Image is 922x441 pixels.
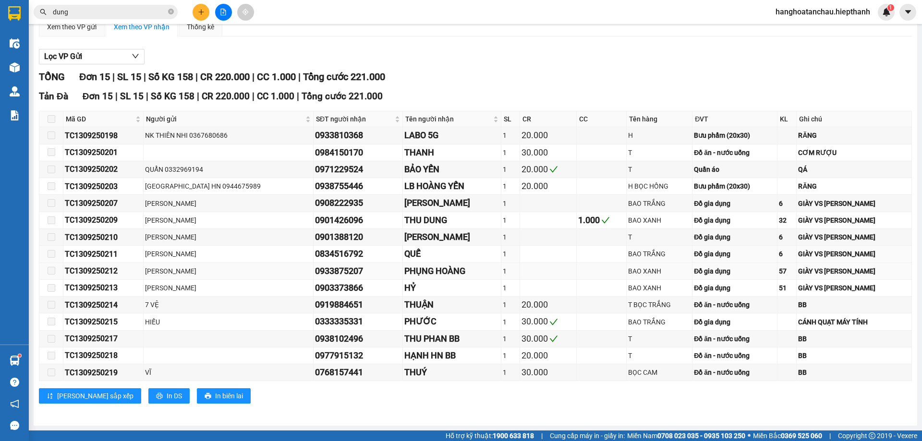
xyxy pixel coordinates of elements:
div: [PERSON_NAME] [145,215,312,226]
button: Lọc VP Gửi [39,49,145,64]
div: CƠM RƯỢU [798,147,910,158]
div: 30.000 [522,315,575,328]
span: printer [205,393,211,400]
div: BAO TRẮNG [628,317,691,327]
div: QÁ [798,164,910,175]
button: printerIn DS [148,388,190,404]
th: ĐVT [692,111,777,127]
div: Đồ gia dụng [694,249,776,259]
div: TC1309250202 [65,163,142,175]
div: 6 [779,198,795,209]
div: T [628,164,691,175]
div: 1 [503,130,518,141]
div: Đồ gia dụng [694,283,776,293]
span: [PERSON_NAME] sắp xếp [57,391,133,401]
div: 0901388120 [315,230,401,244]
div: 1 [503,147,518,158]
span: 1 [889,4,892,11]
td: 0901426096 [314,212,403,229]
span: check [549,334,558,343]
div: 0919884651 [315,298,401,311]
span: SL 15 [117,71,141,83]
div: RĂNG [798,181,910,191]
div: BB [798,367,910,378]
button: printerIn biên lai [197,388,251,404]
td: TC1309250219 [63,364,144,381]
div: Đồ gia dụng [694,198,776,209]
strong: 0369 525 060 [781,432,822,440]
td: THUẬN [403,297,502,313]
div: 1 [503,181,518,191]
div: T [628,350,691,361]
td: 0933810368 [314,127,403,144]
sup: 1 [18,354,21,357]
img: icon-new-feature [882,8,891,16]
div: Xem theo VP nhận [114,22,170,32]
div: 1 [503,249,518,259]
img: logo-vxr [8,6,21,21]
div: 20.000 [522,298,575,311]
button: caret-down [899,4,916,21]
div: 20.000 [522,129,575,142]
div: GIÀY VS [PERSON_NAME] [798,283,910,293]
div: THUÝ [404,366,500,379]
div: Đồ gia dụng [694,232,776,242]
div: 7 VỆ [145,299,312,310]
span: | [112,71,115,83]
div: Đồ gia dụng [694,317,776,327]
span: | [115,91,118,102]
div: Đồ ăn - nước uống [694,350,776,361]
div: PHƯỚC [404,315,500,328]
span: sort-ascending [47,393,53,400]
div: 0903373866 [315,281,401,295]
span: notification [10,399,19,408]
span: | [298,71,301,83]
span: printer [156,393,163,400]
div: TC1309250219 [65,367,142,379]
div: T BỌC TRẮNG [628,299,691,310]
button: aim [237,4,254,21]
div: [PERSON_NAME] [404,196,500,210]
span: message [10,421,19,430]
img: warehouse-icon [10,86,20,96]
span: caret-down [904,8,912,16]
div: TC1309250213 [65,282,142,294]
td: TC1309250212 [63,263,144,280]
div: Đồ ăn - nước uống [694,147,776,158]
span: Tổng cước 221.000 [302,91,383,102]
td: LABO 5G [403,127,502,144]
td: TC1309250203 [63,178,144,195]
div: 20.000 [522,179,575,193]
div: TC1309250217 [65,333,142,345]
strong: 1900 633 818 [493,432,534,440]
div: THUẬN [404,298,500,311]
span: Đơn 15 [79,71,110,83]
span: CR 220.000 [202,91,250,102]
div: 0971229524 [315,163,401,176]
td: 0933875207 [314,263,403,280]
div: Đồ ăn - nước uống [694,367,776,378]
div: LABO 5G [404,129,500,142]
div: HỶ [404,281,500,295]
div: 0768157441 [315,366,401,379]
div: 1 [503,283,518,293]
td: TC1309250209 [63,212,144,229]
div: 1 [503,164,518,175]
span: SL 15 [120,91,144,102]
td: 0977915132 [314,347,403,364]
div: TC1309250214 [65,299,142,311]
td: TC1309250207 [63,195,144,212]
div: H [628,130,691,141]
span: CC 1.000 [257,91,294,102]
td: THANH [403,144,502,161]
button: file-add [215,4,232,21]
div: HIẾU [145,317,312,327]
td: TC1309250217 [63,331,144,347]
td: TC1309250202 [63,161,144,178]
div: TC1309250201 [65,146,142,158]
td: 0938102496 [314,331,403,347]
div: Đồ ăn - nước uống [694,299,776,310]
span: plus [198,9,205,15]
span: Số KG 158 [148,71,193,83]
div: TC1309250212 [65,265,142,277]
